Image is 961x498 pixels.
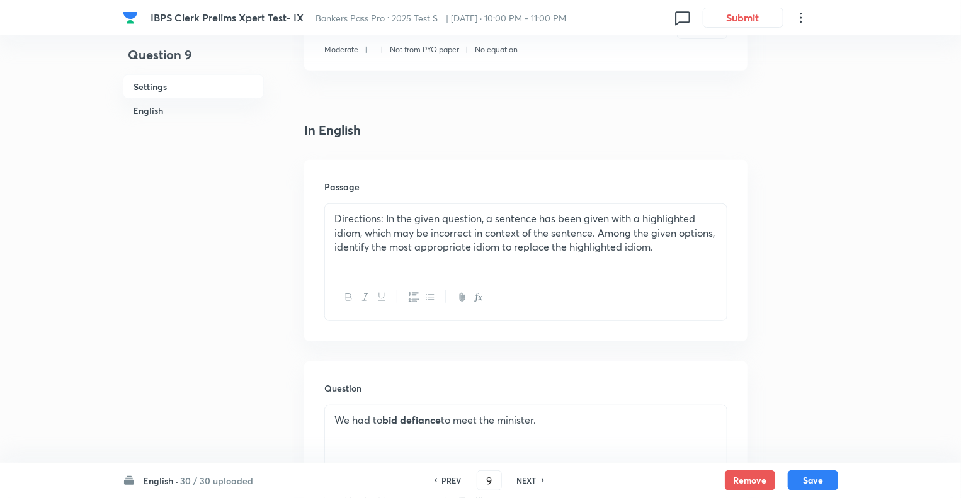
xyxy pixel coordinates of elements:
h6: PREV [442,475,462,486]
h6: 30 / 30 uploaded [180,474,253,487]
img: Company Logo [123,10,138,25]
h6: English · [143,474,178,487]
button: Submit [703,8,783,28]
p: Directions: In the given question, a sentence has been given with a highlighted idiom, which may ... [334,212,717,254]
h4: Question 9 [123,45,264,74]
h6: Question [324,382,727,395]
p: We had to to meet the minister. [334,413,717,427]
span: IBPS Clerk Prelims Xpert Test- IX [151,11,304,24]
h6: Passage [324,180,727,193]
p: Not from PYQ paper [390,44,459,55]
button: Save [788,470,838,490]
h6: English [123,99,264,122]
span: Bankers Pass Pro : 2025 Test S... | [DATE] · 10:00 PM - 11:00 PM [316,12,567,24]
p: No equation [475,44,518,55]
h6: Settings [123,74,264,99]
a: Company Logo [123,10,140,25]
p: Moderate [324,44,358,55]
h6: NEXT [517,475,537,486]
button: Remove [725,470,775,490]
strong: bid defiance [382,413,441,426]
h4: In English [304,121,748,140]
